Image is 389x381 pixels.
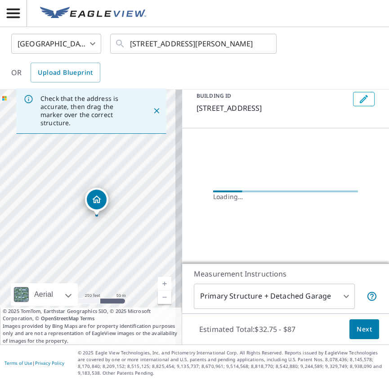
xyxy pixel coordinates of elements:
[130,31,258,56] input: Search by address or latitude-longitude
[194,284,355,309] div: Primary Structure + Detached Garage
[4,360,64,366] p: |
[31,63,100,82] a: Upload Blueprint
[11,31,101,56] div: [GEOGRAPHIC_DATA]
[151,105,162,117] button: Close
[192,319,303,339] p: Estimated Total: $32.75 - $87
[158,290,171,304] a: Current Level 17, Zoom Out
[197,103,349,113] p: [STREET_ADDRESS]
[357,324,372,335] span: Next
[3,308,179,322] span: © 2025 TomTom, Earthstar Geographics SIO, © 2025 Microsoft Corporation, ©
[367,291,377,302] span: Your report will include the primary structure and a detached garage if one exists.
[11,283,78,306] div: Aerial
[158,277,171,290] a: Current Level 17, Zoom In
[41,315,79,322] a: OpenStreetMap
[213,192,358,201] div: Loading…
[38,67,93,78] span: Upload Blueprint
[353,92,375,106] button: Edit building 1
[31,283,56,306] div: Aerial
[40,95,136,127] p: Check that the address is accurate, then drag the marker over the correct structure.
[80,315,95,322] a: Terms
[35,360,64,366] a: Privacy Policy
[197,92,231,100] p: BUILDING ID
[194,268,377,279] p: Measurement Instructions
[40,7,146,20] img: EV Logo
[35,1,152,26] a: EV Logo
[4,360,32,366] a: Terms of Use
[78,349,385,376] p: © 2025 Eagle View Technologies, Inc. and Pictometry International Corp. All Rights Reserved. Repo...
[85,188,108,216] div: Dropped pin, building 1, Residential property, 113 Timberlane Dr Northfield, OH 44067
[11,63,100,82] div: OR
[349,319,379,340] button: Next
